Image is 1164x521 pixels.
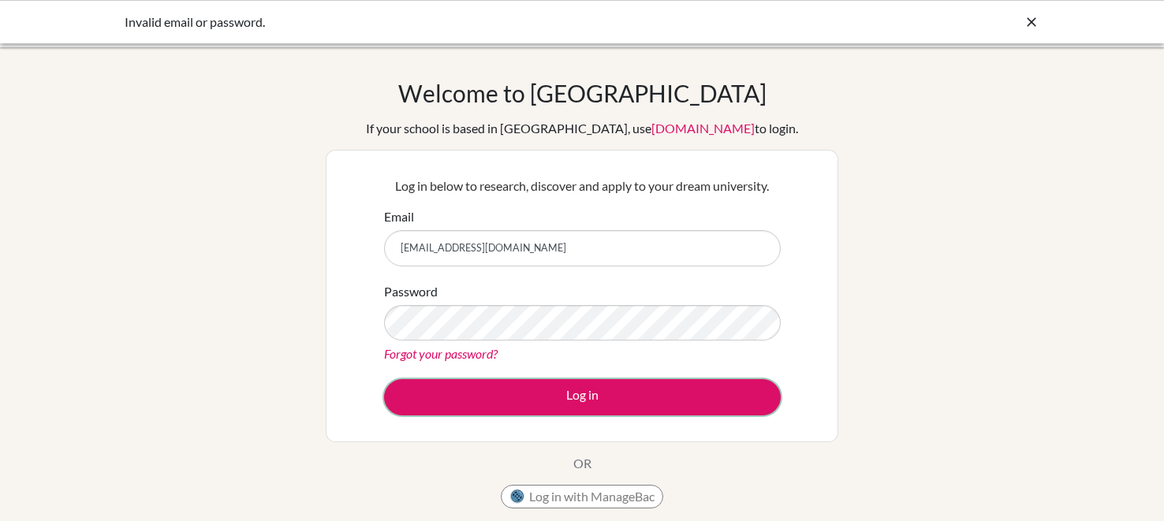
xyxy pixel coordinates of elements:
button: Log in [384,379,781,415]
a: [DOMAIN_NAME] [651,121,755,136]
label: Email [384,207,414,226]
div: If your school is based in [GEOGRAPHIC_DATA], use to login. [366,119,798,138]
label: Password [384,282,438,301]
button: Log in with ManageBac [501,485,663,508]
a: Forgot your password? [384,346,498,361]
p: OR [573,454,591,473]
p: Log in below to research, discover and apply to your dream university. [384,177,781,195]
h1: Welcome to [GEOGRAPHIC_DATA] [398,79,767,107]
div: Invalid email or password. [125,13,803,32]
